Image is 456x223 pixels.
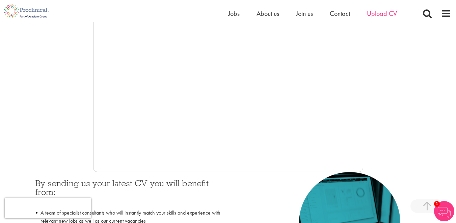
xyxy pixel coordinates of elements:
[434,201,440,207] span: 1
[434,201,454,221] img: Chatbot
[367,9,397,18] a: Upload CV
[228,9,240,18] a: Jobs
[5,198,91,218] iframe: reCAPTCHA
[36,179,223,205] h3: By sending us your latest CV you will benefit from:
[296,9,313,18] a: Join us
[330,9,350,18] a: Contact
[257,9,279,18] a: About us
